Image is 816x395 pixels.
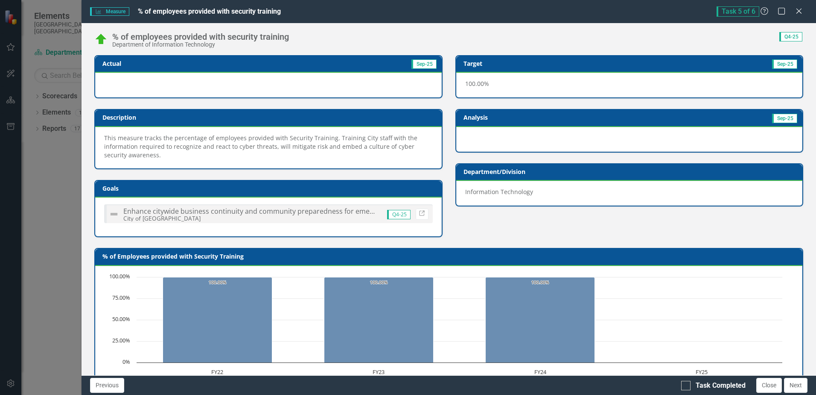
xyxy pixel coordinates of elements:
button: Close [756,378,782,393]
img: Not Defined [109,209,119,219]
span: Q4-25 [779,32,802,41]
path: FY22, 100. Actual. [163,277,272,363]
span: Sep-25 [411,59,437,69]
text: 100.00% [109,272,130,280]
div: Task Completed [696,381,746,391]
text: 25.00% [112,336,130,344]
text: 0% [122,358,130,366]
text: 100.00% [370,279,388,285]
text: 100.00% [531,279,549,285]
span: Information Technology [465,188,533,196]
button: Previous [90,378,124,393]
h3: Department/Division [463,168,798,175]
h3: Analysis [463,114,625,121]
h3: Description [102,114,437,121]
text: FY25 [696,368,708,376]
path: FY24, 100. Actual. [486,277,595,363]
h3: Actual [102,60,243,67]
img: On Track (80% or higher) [94,32,108,46]
span: Q4-25 [387,210,411,219]
small: City of [GEOGRAPHIC_DATA] [123,214,201,222]
span: This measure tracks the percentage of employees provided with Security Training. Training City st... [104,134,417,159]
span: Sep-25 [772,114,797,123]
span: Sep-25 [772,59,797,69]
text: FY23 [373,368,385,376]
span: Task 5 of 6 [717,6,759,17]
h3: Target [463,60,604,67]
div: Department of Information Technology [112,41,289,48]
text: 75.00% [112,294,130,301]
button: Next [784,378,807,393]
path: FY23, 100. Actual. [324,277,434,363]
span: Enhance citywide business continuity and community preparedness for emergencies, disasters, and u... [123,206,510,216]
span: 100.00% [465,80,489,88]
text: FY24 [534,368,547,376]
text: 50.00% [112,315,130,323]
div: % of employees provided with security training [112,32,289,41]
span: Measure [90,7,129,16]
span: % of employees provided with security training [138,7,281,15]
h3: % of Employees provided with Security Training [102,253,798,259]
text: 100.00% [209,279,226,285]
text: FY22 [211,368,223,376]
h3: Goals [102,185,437,192]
